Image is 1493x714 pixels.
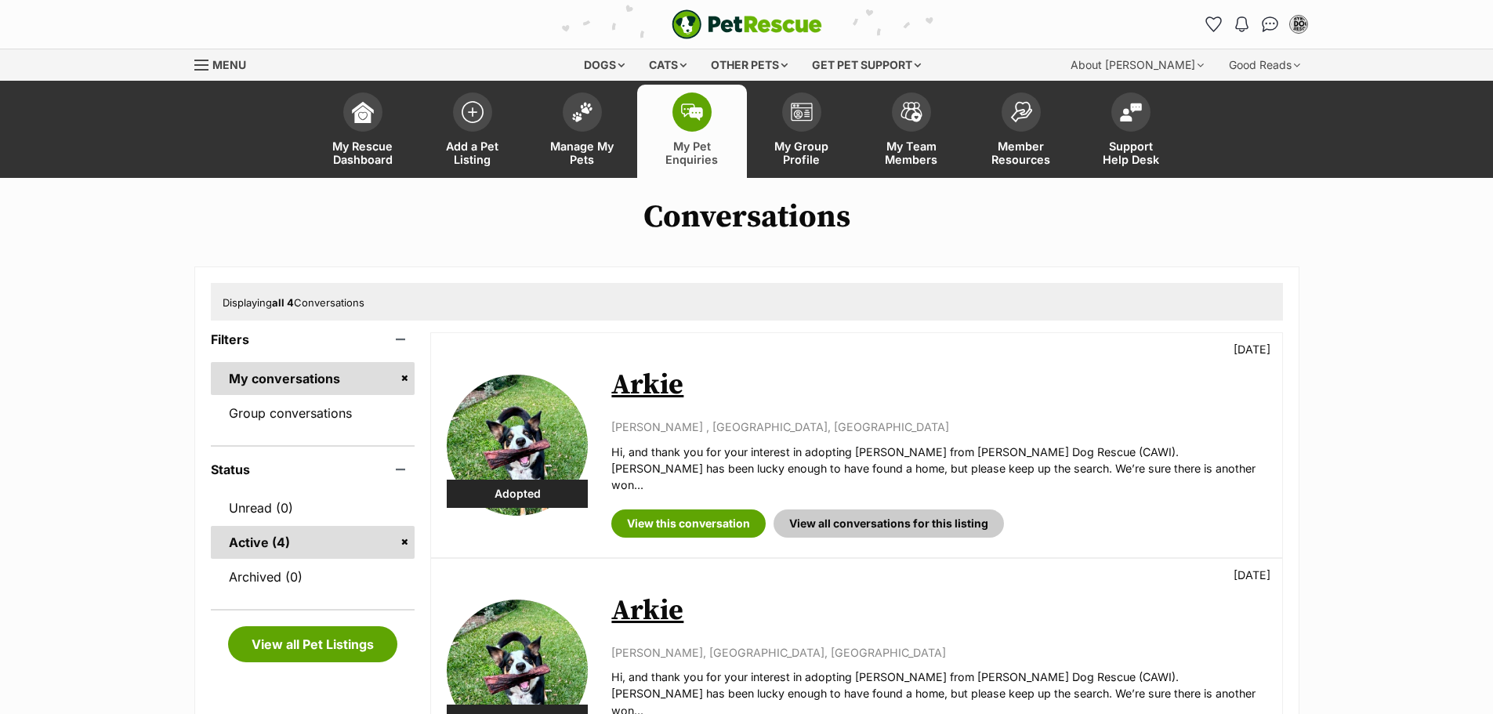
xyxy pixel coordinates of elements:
div: Good Reads [1218,49,1311,81]
button: My account [1286,12,1311,37]
header: Status [211,462,415,477]
a: Manage My Pets [527,85,637,178]
img: Janine Khosid profile pic [1291,16,1306,32]
a: Arkie [611,593,683,629]
div: About [PERSON_NAME] [1060,49,1215,81]
img: Arkie [447,375,588,516]
a: My Rescue Dashboard [308,85,418,178]
p: [PERSON_NAME], [GEOGRAPHIC_DATA], [GEOGRAPHIC_DATA] [611,644,1266,661]
a: Member Resources [966,85,1076,178]
img: member-resources-icon-8e73f808a243e03378d46382f2149f9095a855e16c252ad45f914b54edf8863c.svg [1010,101,1032,122]
img: logo-e224e6f780fb5917bec1dbf3a21bbac754714ae5b6737aabdf751b685950b380.svg [672,9,822,39]
p: [DATE] [1234,341,1270,357]
a: PetRescue [672,9,822,39]
header: Filters [211,332,415,346]
a: Add a Pet Listing [418,85,527,178]
span: Displaying Conversations [223,296,364,309]
a: Menu [194,49,257,78]
img: chat-41dd97257d64d25036548639549fe6c8038ab92f7586957e7f3b1b290dea8141.svg [1262,16,1278,32]
img: team-members-icon-5396bd8760b3fe7c0b43da4ab00e1e3bb1a5d9ba89233759b79545d2d3fc5d0d.svg [901,102,922,122]
a: Arkie [611,368,683,403]
span: My Group Profile [766,140,837,166]
a: View all Pet Listings [228,626,397,662]
a: Favourites [1201,12,1227,37]
a: Unread (0) [211,491,415,524]
p: [DATE] [1234,567,1270,583]
span: My Team Members [876,140,947,166]
div: Dogs [573,49,636,81]
span: My Pet Enquiries [657,140,727,166]
a: Archived (0) [211,560,415,593]
strong: all 4 [272,296,294,309]
ul: Account quick links [1201,12,1311,37]
span: Menu [212,58,246,71]
img: manage-my-pets-icon-02211641906a0b7f246fdf0571729dbe1e7629f14944591b6c1af311fb30b64b.svg [571,102,593,122]
a: My Pet Enquiries [637,85,747,178]
p: Hi, and thank you for your interest in adopting [PERSON_NAME] from [PERSON_NAME] Dog Rescue (CAWI... [611,444,1266,494]
span: My Rescue Dashboard [328,140,398,166]
img: help-desk-icon-fdf02630f3aa405de69fd3d07c3f3aa587a6932b1a1747fa1d2bba05be0121f9.svg [1120,103,1142,121]
div: Cats [638,49,698,81]
a: View all conversations for this listing [774,509,1004,538]
img: notifications-46538b983faf8c2785f20acdc204bb7945ddae34d4c08c2a6579f10ce5e182be.svg [1235,16,1248,32]
div: Get pet support [801,49,932,81]
a: Conversations [1258,12,1283,37]
span: Support Help Desk [1096,140,1166,166]
a: My Team Members [857,85,966,178]
img: add-pet-listing-icon-0afa8454b4691262ce3f59096e99ab1cd57d4a30225e0717b998d2c9b9846f56.svg [462,101,484,123]
img: group-profile-icon-3fa3cf56718a62981997c0bc7e787c4b2cf8bcc04b72c1350f741eb67cf2f40e.svg [791,103,813,121]
img: dashboard-icon-eb2f2d2d3e046f16d808141f083e7271f6b2e854fb5c12c21221c1fb7104beca.svg [352,101,374,123]
a: Active (4) [211,526,415,559]
span: Manage My Pets [547,140,618,166]
button: Notifications [1230,12,1255,37]
a: My Group Profile [747,85,857,178]
div: Other pets [700,49,799,81]
span: Add a Pet Listing [437,140,508,166]
a: View this conversation [611,509,766,538]
p: [PERSON_NAME] , [GEOGRAPHIC_DATA], [GEOGRAPHIC_DATA] [611,419,1266,435]
a: Group conversations [211,397,415,429]
img: pet-enquiries-icon-7e3ad2cf08bfb03b45e93fb7055b45f3efa6380592205ae92323e6603595dc1f.svg [681,103,703,121]
span: Member Resources [986,140,1056,166]
div: Adopted [447,480,588,508]
a: My conversations [211,362,415,395]
a: Support Help Desk [1076,85,1186,178]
